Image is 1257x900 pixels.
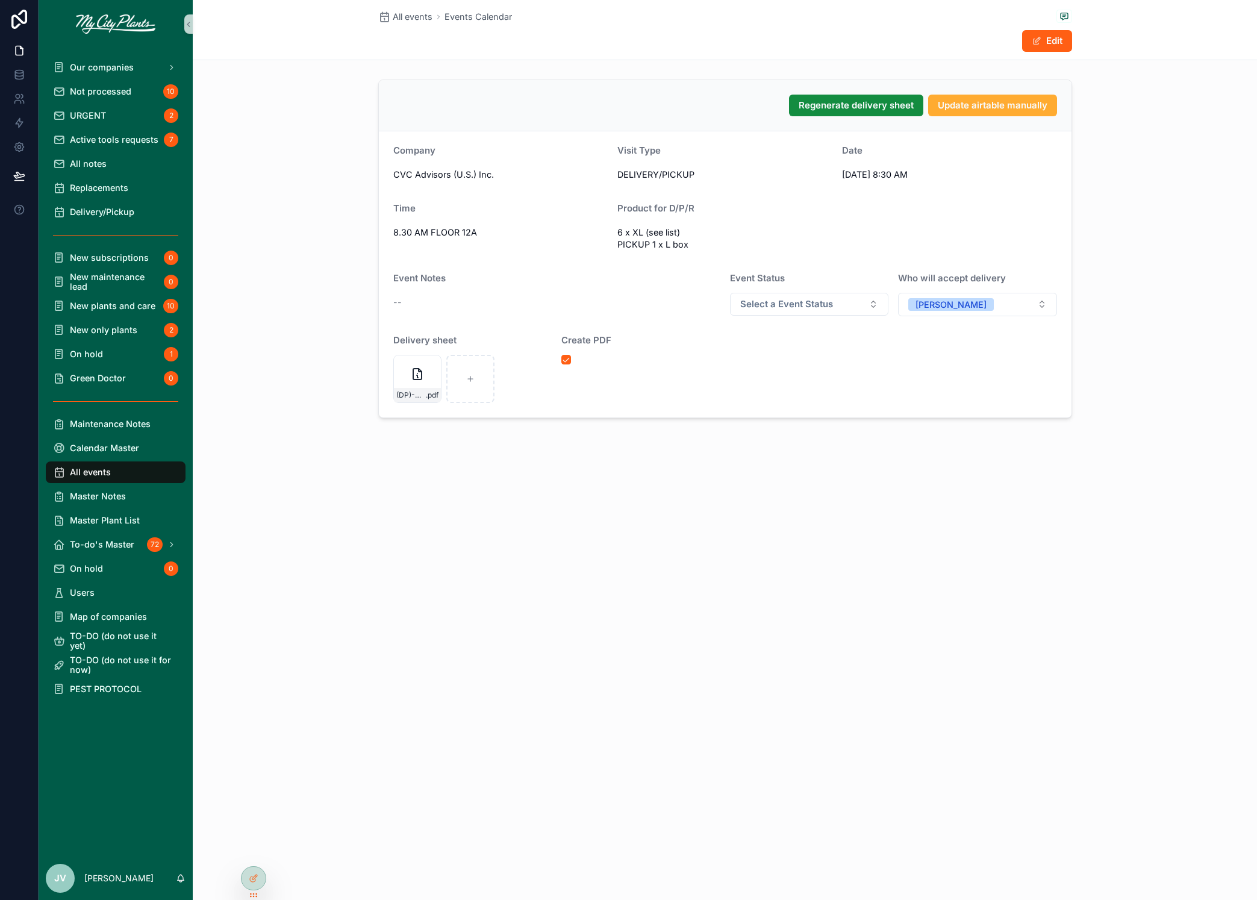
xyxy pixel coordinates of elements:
span: (DP)-CVC-Advisors-(U.S.)-Inc. [396,390,426,400]
span: 8.30 AM FLOOR 12A [393,227,608,239]
span: Select a Event Status [740,298,833,310]
span: New only plants [70,325,137,335]
a: Calendar Master [46,437,186,459]
a: Events Calendar [444,11,512,23]
a: Green Doctor0 [46,367,186,389]
span: New subscriptions [70,253,149,263]
span: [DATE] 8:30 AM [842,169,1057,181]
a: Master Plant List [46,510,186,531]
span: 6 x XL (see list) PICKUP 1 x L box [617,227,776,251]
span: DELIVERY/PICKUP [617,169,832,181]
div: 0 [164,275,178,289]
a: TO-DO (do not use it for now) [46,654,186,676]
div: 2 [164,108,178,123]
div: [PERSON_NAME] [915,298,987,311]
span: Who will accept delivery [898,272,1006,284]
span: Update airtable manually [938,99,1047,111]
span: New maintenance lead [70,272,159,292]
span: URGENT [70,111,106,120]
span: PEST PROTOCOL [70,684,142,694]
button: Select Button [730,293,888,316]
span: Users [70,588,95,598]
a: Active tools requests7 [46,129,186,151]
a: On hold0 [46,558,186,580]
a: To-do's Master72 [46,534,186,555]
div: 10 [163,84,178,99]
a: TO-DO (do not use it yet) [46,630,186,652]
span: JV [54,871,66,886]
a: New only plants2 [46,319,186,341]
div: 0 [164,251,178,265]
a: Our companies [46,57,186,78]
div: 72 [147,537,163,552]
span: All events [393,11,432,23]
button: Update airtable manually [928,95,1057,116]
div: 7 [164,133,178,147]
span: Replacements [70,183,128,193]
a: Delivery/Pickup [46,201,186,223]
div: 2 [164,323,178,337]
span: All events [70,467,111,477]
p: [PERSON_NAME] [84,872,154,884]
button: Select Button [898,293,1057,317]
a: All events [46,461,186,483]
span: Date [842,145,862,156]
a: New subscriptions0 [46,247,186,269]
span: Event Status [730,272,785,284]
a: Maintenance Notes [46,413,186,435]
a: URGENT2 [46,105,186,127]
a: Replacements [46,177,186,199]
div: 0 [164,561,178,576]
span: Active tools requests [70,135,158,145]
span: Not processed [70,87,131,96]
span: Visit Type [617,145,661,156]
span: Master Notes [70,492,126,501]
span: New plants and care [70,301,155,311]
span: TO-DO (do not use it yet) [70,631,173,651]
div: scrollable content [39,48,193,716]
span: Map of companies [70,612,147,622]
a: On hold1 [46,343,186,365]
span: Product for D/P/R [617,202,694,214]
span: .pdf [426,390,438,400]
span: Time [393,202,416,214]
a: All notes [46,153,186,175]
span: Company [393,145,435,156]
button: Edit [1022,30,1072,52]
a: Not processed10 [46,81,186,102]
a: Master Notes [46,486,186,507]
span: Master Plant List [70,516,140,525]
span: Calendar Master [70,443,139,453]
a: New maintenance lead0 [46,271,186,293]
span: Delivery sheet [393,334,457,346]
span: To-do's Master [70,540,134,549]
span: On hold [70,564,103,573]
a: Users [46,582,186,604]
span: On hold [70,349,103,359]
a: Map of companies [46,606,186,628]
span: Maintenance Notes [70,419,151,429]
span: Green Doctor [70,373,126,383]
span: Create PDF [561,334,611,346]
img: App logo [76,14,155,34]
a: All events [378,11,432,23]
a: PEST PROTOCOL [46,678,186,700]
div: 10 [163,299,178,313]
span: Our companies [70,63,134,72]
div: 1 [164,347,178,361]
span: All notes [70,159,107,169]
a: New plants and care10 [46,295,186,317]
div: 0 [164,371,178,386]
span: Delivery/Pickup [70,207,134,217]
span: Event Notes [393,272,446,284]
span: Regenerate delivery sheet [799,99,914,111]
span: CVC Advisors (U.S.) Inc. [393,169,608,181]
button: Regenerate delivery sheet [789,95,923,116]
span: -- [393,296,402,308]
span: TO-DO (do not use it for now) [70,655,173,675]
